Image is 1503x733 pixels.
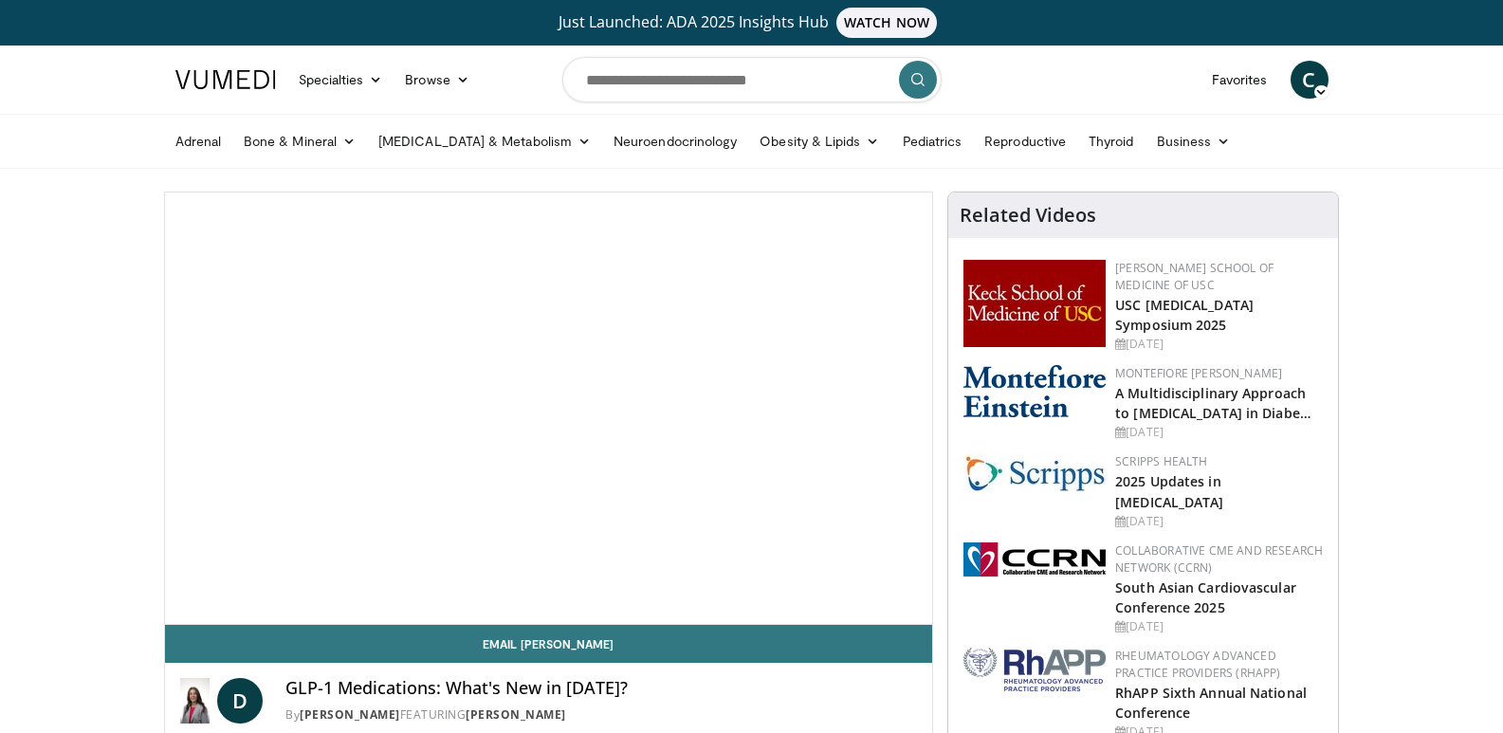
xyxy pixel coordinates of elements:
img: 7b941f1f-d101-407a-8bfa-07bd47db01ba.png.150x105_q85_autocrop_double_scale_upscale_version-0.2.jpg [963,260,1106,347]
a: Email [PERSON_NAME] [165,625,933,663]
div: [DATE] [1115,618,1323,635]
img: b0142b4c-93a1-4b58-8f91-5265c282693c.png.150x105_q85_autocrop_double_scale_upscale_version-0.2.png [963,365,1106,417]
a: Favorites [1201,61,1279,99]
img: Diana Isaacs [180,678,211,724]
a: Bone & Mineral [232,122,367,160]
h4: Related Videos [960,204,1096,227]
a: Thyroid [1077,122,1146,160]
a: Just Launched: ADA 2025 Insights HubWATCH NOW [178,8,1326,38]
div: By FEATURING [285,706,917,724]
div: [DATE] [1115,513,1323,530]
img: a04ee3ba-8487-4636-b0fb-5e8d268f3737.png.150x105_q85_autocrop_double_scale_upscale_version-0.2.png [963,542,1106,577]
a: [PERSON_NAME] [300,706,400,723]
a: Neuroendocrinology [602,122,748,160]
a: [PERSON_NAME] School of Medicine of USC [1115,260,1274,293]
img: VuMedi Logo [175,70,276,89]
a: A Multidisciplinary Approach to [MEDICAL_DATA] in Diabe… [1115,384,1311,422]
a: Scripps Health [1115,453,1207,469]
span: WATCH NOW [836,8,937,38]
a: Browse [394,61,481,99]
a: Collaborative CME and Research Network (CCRN) [1115,542,1323,576]
a: Montefiore [PERSON_NAME] [1115,365,1282,381]
a: RhAPP Sixth Annual National Conference [1115,684,1307,722]
a: D [217,678,263,724]
a: Pediatrics [891,122,974,160]
h4: GLP-1 Medications: What's New in [DATE]? [285,678,917,699]
a: South Asian Cardiovascular Conference 2025 [1115,578,1296,616]
a: Obesity & Lipids [748,122,890,160]
input: Search topics, interventions [562,57,942,102]
img: 11a1138e-2689-4538-9ce3-9798b80e7b29.png.150x105_q85_autocrop_double_scale_upscale_version-0.2.png [963,648,1106,691]
a: [MEDICAL_DATA] & Metabolism [367,122,602,160]
a: USC [MEDICAL_DATA] Symposium 2025 [1115,296,1254,334]
a: Business [1146,122,1242,160]
a: [PERSON_NAME] [466,706,566,723]
video-js: Video Player [165,192,933,625]
a: Rheumatology Advanced Practice Providers (RhAPP) [1115,648,1280,681]
img: c9f2b0b7-b02a-4276-a72a-b0cbb4230bc1.jpg.150x105_q85_autocrop_double_scale_upscale_version-0.2.jpg [963,453,1106,492]
a: Reproductive [973,122,1077,160]
a: Adrenal [164,122,233,160]
a: Specialties [287,61,394,99]
a: C [1291,61,1329,99]
a: 2025 Updates in [MEDICAL_DATA] [1115,472,1223,510]
div: [DATE] [1115,336,1323,353]
div: [DATE] [1115,424,1323,441]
